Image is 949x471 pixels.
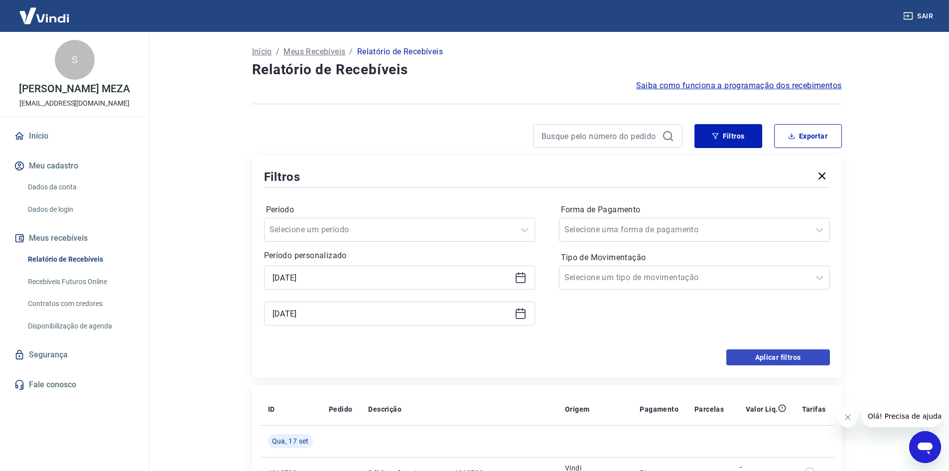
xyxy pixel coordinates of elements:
a: Relatório de Recebíveis [24,249,137,270]
button: Sair [901,7,937,25]
a: Saiba como funciona a programação dos recebimentos [636,80,842,92]
a: Recebíveis Futuros Online [24,272,137,292]
p: Parcelas [694,404,724,414]
iframe: Fechar mensagem [838,407,858,427]
p: Relatório de Recebíveis [357,46,443,58]
img: Vindi [12,0,77,31]
input: Data final [272,306,511,321]
p: [PERSON_NAME] MEZA [19,84,130,94]
p: Pedido [329,404,352,414]
a: Fale conosco [12,374,137,396]
iframe: Mensagem da empresa [862,405,941,427]
input: Busque pelo número do pedido [542,129,658,144]
a: Contratos com credores [24,294,137,314]
a: Dados da conta [24,177,137,197]
p: [EMAIL_ADDRESS][DOMAIN_NAME] [19,98,130,109]
iframe: Botão para abrir a janela de mensagens [909,431,941,463]
label: Tipo de Movimentação [561,252,828,264]
input: Data inicial [272,270,511,285]
a: Meus Recebíveis [283,46,345,58]
p: Descrição [368,404,402,414]
button: Meus recebíveis [12,227,137,249]
a: Disponibilização de agenda [24,316,137,336]
p: ID [268,404,275,414]
p: Pagamento [640,404,678,414]
span: Olá! Precisa de ajuda? [6,7,84,15]
p: / [349,46,353,58]
p: / [276,46,279,58]
label: Período [266,204,533,216]
button: Exportar [774,124,842,148]
a: Início [252,46,272,58]
a: Início [12,125,137,147]
h4: Relatório de Recebíveis [252,60,842,80]
span: Qua, 17 set [272,436,309,446]
p: Origem [565,404,589,414]
a: Dados de login [24,199,137,220]
p: Tarifas [802,404,826,414]
p: Valor Líq. [746,404,778,414]
label: Forma de Pagamento [561,204,828,216]
div: S [55,40,95,80]
a: Segurança [12,344,137,366]
h5: Filtros [264,169,301,185]
button: Filtros [694,124,762,148]
button: Aplicar filtros [726,349,830,365]
p: Período personalizado [264,250,535,262]
button: Meu cadastro [12,155,137,177]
